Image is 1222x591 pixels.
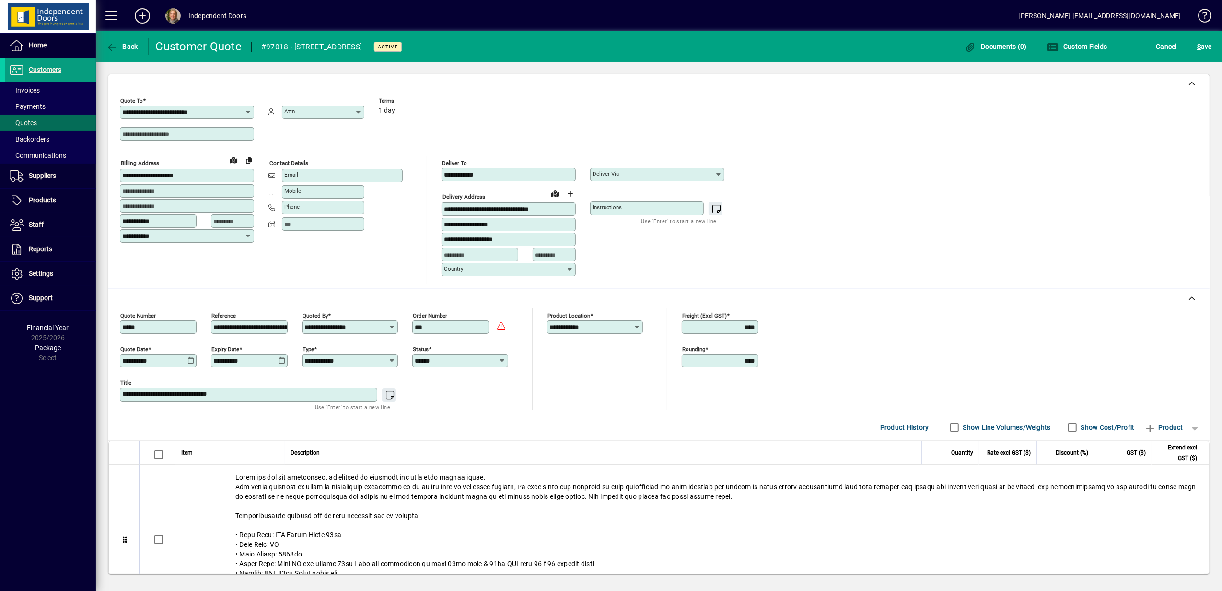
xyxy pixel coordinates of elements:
mat-label: Rounding [682,345,705,352]
a: Products [5,189,96,213]
mat-label: Reference [211,312,236,319]
mat-label: Quote number [120,312,156,319]
mat-label: Mobile [284,188,301,194]
app-page-header-button: Back [96,38,149,55]
mat-label: Status [413,345,429,352]
mat-label: Instructions [593,204,622,211]
mat-label: Deliver via [593,170,619,177]
button: Add [127,7,158,24]
button: Custom Fields [1045,38,1110,55]
mat-label: Email [284,171,298,178]
span: Payments [10,103,46,110]
button: Copy to Delivery address [241,153,256,168]
span: Quotes [10,119,37,127]
span: Terms [379,98,436,104]
a: View on map [226,152,241,167]
span: Customers [29,66,61,73]
mat-label: Type [303,345,314,352]
a: Home [5,34,96,58]
mat-hint: Use 'Enter' to start a new line [641,215,717,226]
span: Communications [10,152,66,159]
div: Independent Doors [188,8,246,24]
div: #97018 - [STREET_ADDRESS] [261,39,362,55]
button: Save [1195,38,1214,55]
span: 1 day [379,107,395,115]
span: Package [35,344,61,352]
button: Product [1140,419,1188,436]
button: Profile [158,7,188,24]
span: Financial Year [27,324,69,331]
span: Quantity [951,448,973,458]
mat-label: Product location [547,312,590,319]
span: Staff [29,221,44,228]
span: Extend excl GST ($) [1158,442,1197,463]
mat-label: Order number [413,312,447,319]
span: Reports [29,245,52,253]
a: Backorders [5,131,96,147]
span: Product History [880,420,929,435]
mat-label: Quote date [120,345,148,352]
span: Documents (0) [965,43,1027,50]
mat-hint: Use 'Enter' to start a new line [315,402,390,413]
button: Back [104,38,140,55]
span: S [1197,43,1201,50]
a: Staff [5,213,96,237]
mat-label: Deliver To [442,160,467,166]
a: Quotes [5,115,96,131]
mat-label: Attn [284,108,295,115]
span: Products [29,196,56,204]
span: Suppliers [29,172,56,179]
mat-label: Expiry date [211,345,239,352]
a: View on map [547,186,563,201]
div: [PERSON_NAME] [EMAIL_ADDRESS][DOMAIN_NAME] [1019,8,1181,24]
span: Description [291,448,320,458]
span: GST ($) [1127,448,1146,458]
a: Invoices [5,82,96,98]
mat-label: Quote To [120,97,143,104]
mat-label: Phone [284,203,300,210]
div: Customer Quote [156,39,242,54]
span: Item [181,448,193,458]
mat-label: Freight (excl GST) [682,312,727,319]
span: Home [29,41,47,49]
a: Payments [5,98,96,115]
span: Backorders [10,135,49,143]
button: Cancel [1154,38,1180,55]
mat-label: Quoted by [303,312,328,319]
span: ave [1197,39,1212,54]
span: Rate excl GST ($) [987,448,1031,458]
a: Reports [5,237,96,261]
a: Communications [5,147,96,164]
button: Product History [876,419,933,436]
label: Show Line Volumes/Weights [961,423,1051,432]
span: Product [1144,420,1183,435]
span: Settings [29,270,53,277]
label: Show Cost/Profit [1079,423,1135,432]
a: Suppliers [5,164,96,188]
span: Active [378,44,398,50]
button: Documents (0) [962,38,1029,55]
a: Support [5,286,96,310]
mat-label: Country [444,265,463,272]
a: Knowledge Base [1191,2,1210,33]
button: Choose address [563,186,578,201]
a: Settings [5,262,96,286]
span: Discount (%) [1056,448,1088,458]
span: Cancel [1156,39,1177,54]
span: Back [106,43,138,50]
span: Custom Fields [1047,43,1107,50]
span: Support [29,294,53,302]
mat-label: Title [120,379,131,386]
span: Invoices [10,86,40,94]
